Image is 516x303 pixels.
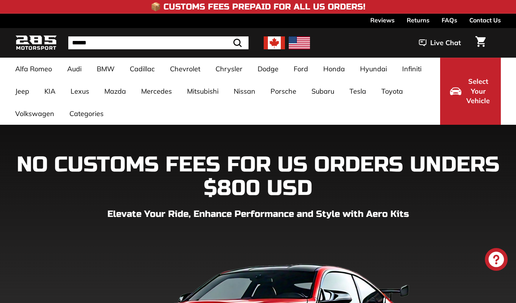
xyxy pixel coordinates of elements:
a: Cart [471,30,490,56]
a: Subaru [304,80,342,102]
a: Returns [407,14,429,27]
input: Search [68,36,249,49]
img: Logo_285_Motorsport_areodynamics_components [15,34,57,52]
a: Chevrolet [162,58,208,80]
a: Alfa Romeo [8,58,60,80]
a: BMW [89,58,122,80]
a: Ford [286,58,316,80]
a: Reviews [370,14,395,27]
a: Mercedes [134,80,179,102]
a: Categories [62,102,111,125]
button: Select Your Vehicle [440,58,501,125]
a: Mitsubishi [179,80,226,102]
p: Elevate Your Ride, Enhance Performance and Style with Aero Kits [15,207,501,221]
a: FAQs [442,14,457,27]
inbox-online-store-chat: Shopify online store chat [483,248,510,273]
a: Honda [316,58,352,80]
a: Mazda [97,80,134,102]
a: KIA [37,80,63,102]
a: Hyundai [352,58,395,80]
span: Select Your Vehicle [465,77,491,106]
a: Nissan [226,80,263,102]
button: Live Chat [409,33,471,52]
h1: NO CUSTOMS FEES FOR US ORDERS UNDERS $800 USD [15,153,501,200]
a: Volkswagen [8,102,62,125]
a: Dodge [250,58,286,80]
a: Contact Us [469,14,501,27]
a: Jeep [8,80,37,102]
a: Toyota [374,80,411,102]
h4: 📦 Customs Fees Prepaid for All US Orders! [151,2,365,11]
a: Audi [60,58,89,80]
a: Infiniti [395,58,429,80]
a: Tesla [342,80,374,102]
span: Live Chat [430,38,461,48]
a: Chrysler [208,58,250,80]
a: Lexus [63,80,97,102]
a: Cadillac [122,58,162,80]
a: Porsche [263,80,304,102]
